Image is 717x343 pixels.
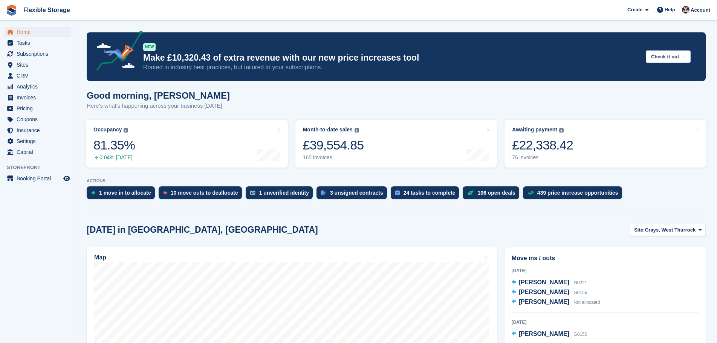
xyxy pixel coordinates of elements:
[94,254,106,261] h2: Map
[477,190,515,196] div: 106 open deals
[682,6,689,14] img: Rachael Fisher
[17,38,62,48] span: Tasks
[519,299,569,305] span: [PERSON_NAME]
[143,52,640,63] p: Make £10,320.43 of extra revenue with our new price increases tool
[537,190,618,196] div: 439 price increase opportunities
[321,191,326,195] img: contract_signature_icon-13c848040528278c33f63329250d36e43548de30e8caae1d1a13099fd9432cc5.svg
[519,289,569,295] span: [PERSON_NAME]
[504,120,706,168] a: Awaiting payment £22,338.42 76 invoices
[90,30,143,73] img: price-adjustments-announcement-icon-8257ccfd72463d97f412b2fc003d46551f7dbcb40ab6d574587a9cd5c0d94...
[17,147,62,157] span: Capital
[143,63,640,72] p: Rooted in industry best practices, but tailored to your subscriptions.
[4,92,71,103] a: menu
[17,114,62,125] span: Coupons
[4,49,71,59] a: menu
[17,103,62,114] span: Pricing
[87,102,230,110] p: Here's what's happening across your business [DATE]
[512,319,699,326] div: [DATE]
[4,27,71,37] a: menu
[93,127,122,133] div: Occupancy
[512,154,573,161] div: 76 invoices
[634,226,645,234] span: Site:
[4,125,71,136] a: menu
[645,226,696,234] span: Grays, West Thurrock
[7,164,75,171] span: Storefront
[303,154,364,161] div: 165 invoices
[627,6,642,14] span: Create
[124,128,128,133] img: icon-info-grey-7440780725fd019a000dd9b08b2336e03edf1995a4989e88bcd33f0948082b44.svg
[573,280,587,285] span: G0221
[630,224,706,236] button: Site: Grays, West Thurrock
[159,186,246,203] a: 10 move outs to deallocate
[4,103,71,114] a: menu
[573,332,587,337] span: G0150
[17,27,62,37] span: Home
[404,190,456,196] div: 24 tasks to complete
[303,137,364,153] div: £39,554.85
[355,128,359,133] img: icon-info-grey-7440780725fd019a000dd9b08b2336e03edf1995a4989e88bcd33f0948082b44.svg
[17,81,62,92] span: Analytics
[6,5,17,16] img: stora-icon-8386f47178a22dfd0bd8f6a31ec36ba5ce8667c1dd55bd0f319d3a0aa187defe.svg
[17,59,62,70] span: Sites
[4,114,71,125] a: menu
[512,297,600,307] a: [PERSON_NAME] Not allocated
[93,137,135,153] div: 81.35%
[17,92,62,103] span: Invoices
[99,190,151,196] div: 1 move in to allocate
[512,278,587,288] a: [PERSON_NAME] G0221
[512,288,587,297] a: [PERSON_NAME] G0156
[87,225,318,235] h2: [DATE] in [GEOGRAPHIC_DATA], [GEOGRAPHIC_DATA]
[17,173,62,184] span: Booking Portal
[519,279,569,285] span: [PERSON_NAME]
[163,191,167,195] img: move_outs_to_deallocate_icon-f764333ba52eb49d3ac5e1228854f67142a1ed5810a6f6cc68b1a99e826820c5.svg
[4,59,71,70] a: menu
[559,128,564,133] img: icon-info-grey-7440780725fd019a000dd9b08b2336e03edf1995a4989e88bcd33f0948082b44.svg
[87,90,230,101] h1: Good morning, [PERSON_NAME]
[316,186,391,203] a: 3 unsigned contracts
[573,300,600,305] span: Not allocated
[4,38,71,48] a: menu
[512,329,587,339] a: [PERSON_NAME] G0150
[4,147,71,157] a: menu
[691,6,710,14] span: Account
[512,267,699,274] div: [DATE]
[62,174,71,183] a: Preview store
[512,127,557,133] div: Awaiting payment
[20,4,73,16] a: Flexible Storage
[665,6,675,14] span: Help
[512,137,573,153] div: £22,338.42
[330,190,383,196] div: 3 unsigned contracts
[91,191,95,195] img: move_ins_to_allocate_icon-fdf77a2bb77ea45bf5b3d319d69a93e2d87916cf1d5bf7949dd705db3b84f3ca.svg
[246,186,316,203] a: 1 unverified identity
[143,43,156,51] div: NEW
[395,191,400,195] img: task-75834270c22a3079a89374b754ae025e5fb1db73e45f91037f5363f120a921f8.svg
[646,50,691,63] button: Check it out →
[391,186,463,203] a: 24 tasks to complete
[4,70,71,81] a: menu
[259,190,309,196] div: 1 unverified identity
[93,154,135,161] div: 0.04% [DATE]
[4,136,71,146] a: menu
[17,70,62,81] span: CRM
[250,191,255,195] img: verify_identity-adf6edd0f0f0b5bbfe63781bf79b02c33cf7c696d77639b501bdc392416b5a36.svg
[17,49,62,59] span: Subscriptions
[463,186,523,203] a: 106 open deals
[527,191,534,195] img: price_increase_opportunities-93ffe204e8149a01c8c9dc8f82e8f89637d9d84a8eef4429ea346261dce0b2c0.svg
[87,178,706,183] p: ACTIONS
[4,173,71,184] a: menu
[86,120,288,168] a: Occupancy 81.35% 0.04% [DATE]
[171,190,238,196] div: 10 move outs to deallocate
[17,125,62,136] span: Insurance
[87,186,159,203] a: 1 move in to allocate
[573,290,587,295] span: G0156
[523,186,626,203] a: 439 price increase opportunities
[519,331,569,337] span: [PERSON_NAME]
[4,81,71,92] a: menu
[467,190,474,195] img: deal-1b604bf984904fb50ccaf53a9ad4b4a5d6e5aea283cecdc64d6e3604feb123c2.svg
[17,136,62,146] span: Settings
[303,127,353,133] div: Month-to-date sales
[512,254,699,263] h2: Move ins / outs
[295,120,497,168] a: Month-to-date sales £39,554.85 165 invoices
